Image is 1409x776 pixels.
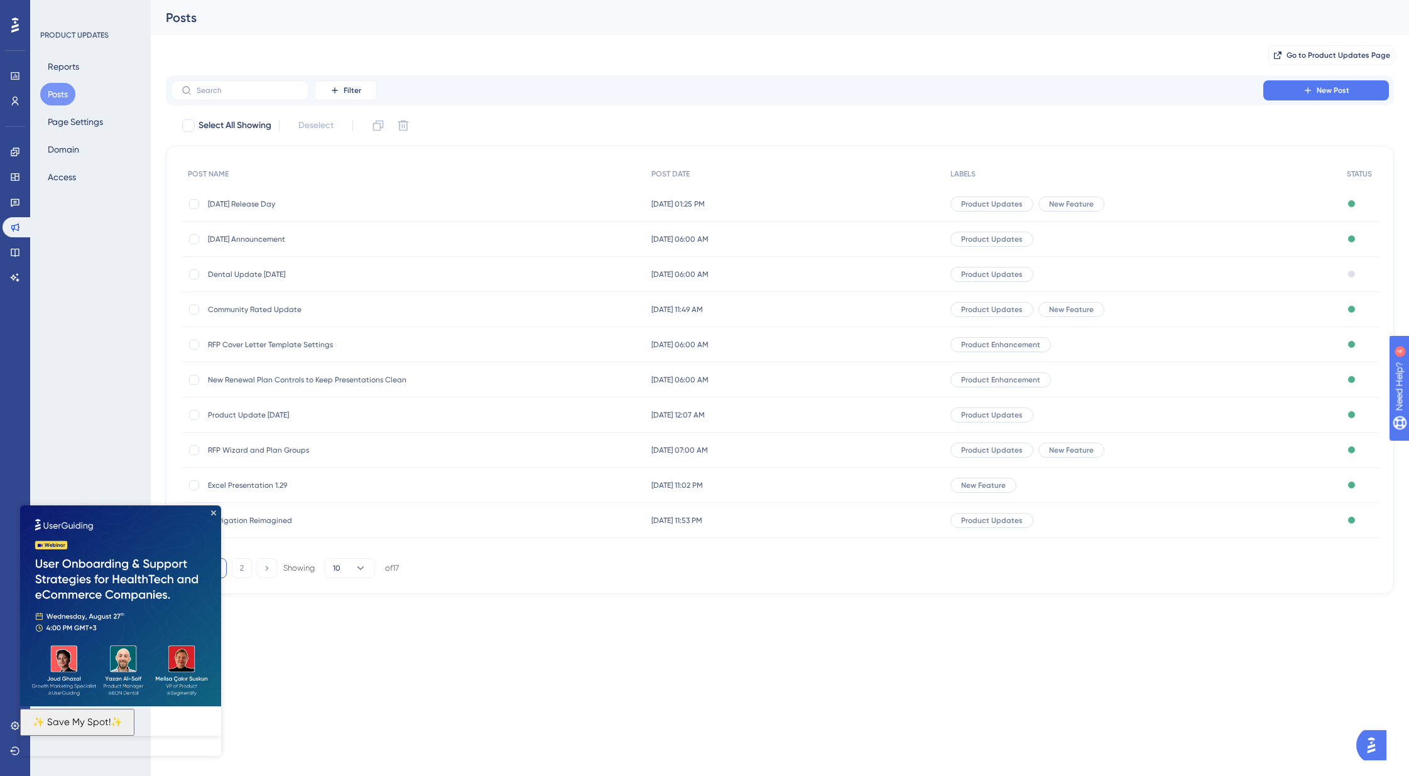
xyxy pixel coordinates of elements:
span: Excel Presentation 1.29 [208,480,409,490]
div: of 17 [385,563,399,574]
div: PRODUCT UPDATES [40,30,109,40]
span: [DATE] 07:00 AM [651,445,708,455]
span: Navigation Reimagined [208,515,409,525]
span: [DATE] 06:00 AM [651,269,709,279]
span: [DATE] 06:00 AM [651,234,709,244]
span: Go to Product Updates Page [1287,50,1390,60]
span: [DATE] 06:00 AM [651,340,709,350]
span: New Renewal Plan Controls to Keep Presentations Clean [208,375,409,385]
iframe: UserGuiding AI Assistant Launcher [1356,726,1394,764]
button: Filter [314,80,377,100]
button: 10 [325,558,375,578]
span: Product Updates [961,445,1023,455]
span: [DATE] 11:49 AM [651,304,703,315]
span: LABELS [950,169,976,179]
span: POST DATE [651,169,690,179]
span: New Post [1317,85,1349,95]
span: New Feature [1049,199,1094,209]
span: [DATE] Announcement [208,234,409,244]
span: STATUS [1347,169,1372,179]
span: Product Updates [961,234,1023,244]
span: Select All Showing [199,118,271,133]
span: [DATE] 11:02 PM [651,480,703,490]
span: New Feature [961,480,1006,490]
span: [DATE] Release Day [208,199,409,209]
input: Search [197,86,298,95]
span: RFP Wizard and Plan Groups [208,445,409,455]
button: Access [40,166,84,188]
span: New Feature [1049,304,1094,315]
button: 2 [232,558,252,578]
div: Showing [283,563,315,574]
button: Posts [40,83,75,105]
span: Deselect [298,118,334,133]
span: Product Updates [961,515,1023,525]
span: Product Enhancement [961,340,1040,350]
span: Community Rated Update [208,304,409,315]
span: POST NAME [188,169,229,179]
button: Reports [40,55,87,78]
button: New Post [1263,80,1389,100]
iframe: To enrich screen reader interactions, please activate Accessibility in Grammarly extension settings [20,505,221,756]
span: Filter [344,85,361,95]
span: Product Updates [961,304,1023,315]
button: Domain [40,138,87,161]
button: Go to Product Updates Page [1268,45,1394,65]
button: Page Settings [40,110,111,133]
span: Product Updates [961,410,1023,420]
span: [DATE] 06:00 AM [651,375,709,385]
span: [DATE] 01:25 PM [651,199,705,209]
span: [DATE] 12:07 AM [651,410,705,420]
button: Deselect [287,114,345,137]
span: New Feature [1049,445,1094,455]
span: [DATE] 11:53 PM [651,515,702,525]
span: Product Updates [961,269,1023,279]
span: Product Enhancement [961,375,1040,385]
span: 10 [333,563,340,573]
span: Dental Update [DATE] [208,269,409,279]
span: Product Updates [961,199,1023,209]
span: Product Update [DATE] [208,410,409,420]
span: RFP Cover Letter Template Settings [208,340,409,350]
div: Posts [166,9,1363,26]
